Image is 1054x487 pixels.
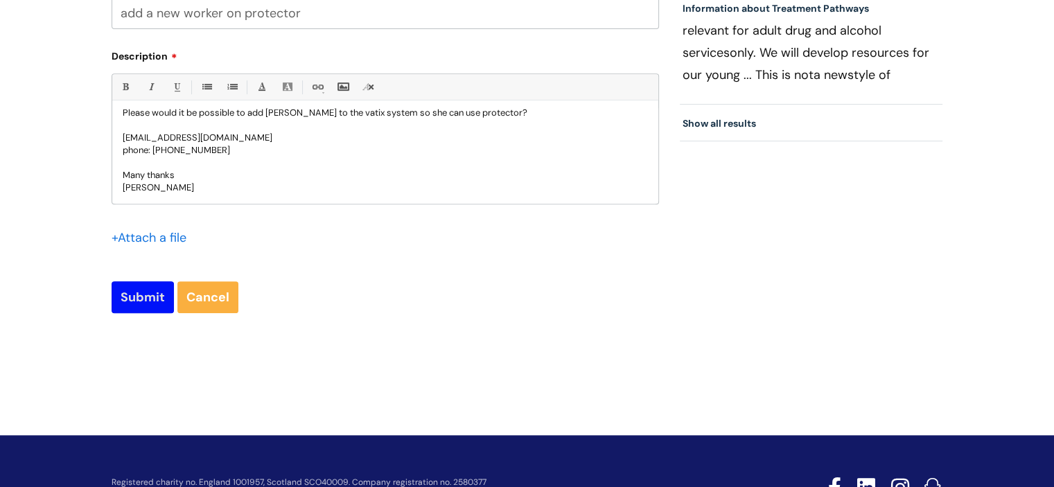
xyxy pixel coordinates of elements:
p: relevant for adult drug and alcohol services . We will develop resources for our young ... This i... [683,19,940,86]
a: Cancel [177,281,238,313]
p: Please would it be possible to add [PERSON_NAME] to the vatix system so she can use protector? [123,107,648,119]
p: [PERSON_NAME] [123,181,648,194]
input: Submit [112,281,174,313]
span: + [112,229,118,246]
a: Underline(Ctrl-U) [168,78,185,96]
a: Insert Image... [334,78,351,96]
p: phone: [PHONE_NUMBER] [123,144,648,157]
p: [EMAIL_ADDRESS][DOMAIN_NAME] [123,132,648,144]
a: Font Color [253,78,270,96]
span: only [730,44,753,61]
div: Attach a file [112,227,195,249]
a: Link [308,78,326,96]
p: Registered charity no. England 1001957, Scotland SCO40009. Company registration no. 2580377 [112,478,730,487]
span: a [814,67,820,83]
a: • Unordered List (Ctrl-Shift-7) [197,78,215,96]
a: Show all results [683,117,756,130]
a: Back Color [279,78,296,96]
p: Many thanks [123,169,648,181]
a: Information about Treatment Pathways [683,2,869,15]
a: Italic (Ctrl-I) [142,78,159,96]
a: 1. Ordered List (Ctrl-Shift-8) [223,78,240,96]
a: Bold (Ctrl-B) [116,78,134,96]
a: Remove formatting (Ctrl-\) [360,78,377,96]
span: new [824,67,847,83]
label: Description [112,46,659,62]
